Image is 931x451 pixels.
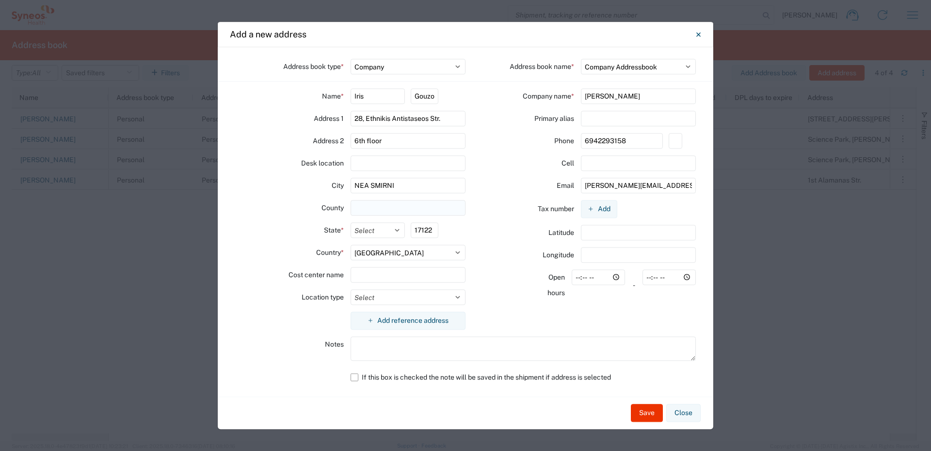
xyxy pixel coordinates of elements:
div: - [631,269,637,301]
label: Address 1 [314,111,344,126]
label: Location type [302,289,344,305]
label: County [321,200,344,216]
label: Desk location [301,155,344,171]
input: Postal code [411,222,438,238]
button: Add [581,200,617,218]
button: Save [631,404,663,422]
label: Name [322,88,344,104]
label: City [332,178,344,193]
label: Country [316,245,344,260]
label: Latitude [548,225,574,240]
label: Open hours [530,269,565,301]
label: Cell [562,155,574,171]
button: Close [687,23,710,46]
label: Address book type [283,59,344,74]
input: First [351,88,405,104]
div: Tax number [465,200,581,218]
button: Add reference address [351,312,466,330]
label: State [324,222,344,238]
h4: Add a new address [230,28,306,41]
button: Close [666,404,701,422]
label: Primary alias [534,111,574,126]
label: Longitude [543,247,574,263]
label: Email [557,178,574,193]
label: Phone [554,133,574,149]
label: Address book name [510,59,574,74]
input: Last [411,88,438,104]
label: Address 2 [313,133,344,149]
label: Company name [523,88,574,104]
label: Notes [325,336,344,352]
label: If this box is checked the note will be saved in the shipment if address is selected [351,369,696,385]
label: Cost center name [289,267,344,283]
